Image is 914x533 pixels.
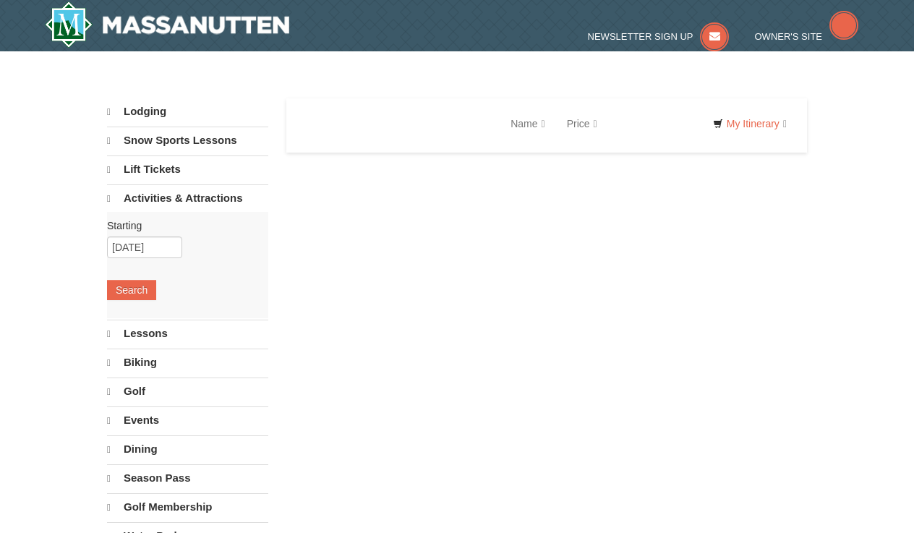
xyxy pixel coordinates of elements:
[45,1,289,48] img: Massanutten Resort Logo
[107,98,268,125] a: Lodging
[107,464,268,492] a: Season Pass
[107,406,268,434] a: Events
[107,184,268,212] a: Activities & Attractions
[755,31,823,42] span: Owner's Site
[107,349,268,376] a: Biking
[107,435,268,463] a: Dining
[556,109,608,138] a: Price
[107,127,268,154] a: Snow Sports Lessons
[107,493,268,521] a: Golf Membership
[588,31,693,42] span: Newsletter Sign Up
[704,113,796,135] a: My Itinerary
[107,280,156,300] button: Search
[45,1,289,48] a: Massanutten Resort
[588,31,730,42] a: Newsletter Sign Up
[755,31,859,42] a: Owner's Site
[500,109,555,138] a: Name
[107,218,257,233] label: Starting
[107,320,268,347] a: Lessons
[107,378,268,405] a: Golf
[107,155,268,183] a: Lift Tickets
